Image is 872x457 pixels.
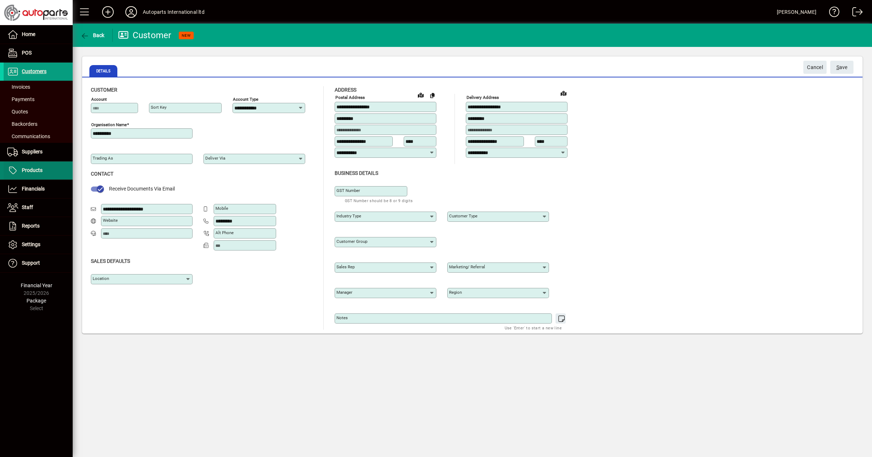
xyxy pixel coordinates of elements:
a: View on map [558,87,569,99]
span: Customers [22,68,47,74]
mat-label: Organisation name [91,122,127,127]
a: Invoices [4,81,73,93]
button: Cancel [803,61,827,74]
span: POS [22,50,32,56]
a: Logout [847,1,863,25]
span: ave [836,61,848,73]
a: Quotes [4,105,73,118]
span: Back [80,32,105,38]
span: Reports [22,223,40,229]
a: Staff [4,199,73,217]
a: Backorders [4,118,73,130]
mat-label: Manager [336,290,352,295]
mat-label: Notes [336,315,348,320]
span: Financials [22,186,45,192]
button: Back [78,29,106,42]
mat-label: Customer group [336,239,367,244]
mat-label: Deliver via [205,156,225,161]
mat-label: Location [93,276,109,281]
a: POS [4,44,73,62]
span: Contact [91,171,113,177]
a: Products [4,161,73,180]
span: Home [22,31,35,37]
a: Home [4,25,73,44]
span: Cancel [807,61,823,73]
span: Invoices [7,84,30,90]
span: Staff [22,204,33,210]
a: Payments [4,93,73,105]
mat-label: Trading as [93,156,113,161]
span: Payments [7,96,35,102]
span: Address [335,87,356,93]
div: Autoparts International ltd [143,6,205,18]
span: Quotes [7,109,28,115]
app-page-header-button: Back [73,29,113,42]
mat-label: Industry type [336,213,361,219]
mat-hint: Use 'Enter' to start a new line [505,324,562,332]
span: Financial Year [21,282,52,288]
span: Package [27,298,46,304]
mat-hint: GST Number should be 8 or 9 digits [345,196,413,205]
mat-label: Sort key [151,105,166,110]
button: Save [830,61,853,74]
span: Suppliers [22,149,43,155]
a: Suppliers [4,143,73,161]
span: Products [22,167,43,173]
a: Communications [4,130,73,143]
a: View on map [415,89,427,101]
div: Customer [118,29,171,41]
span: Communications [7,133,50,139]
span: Customer [91,87,117,93]
span: Support [22,260,40,266]
a: Reports [4,217,73,235]
mat-label: Region [449,290,462,295]
span: Receive Documents Via Email [109,186,175,192]
mat-label: Account Type [233,97,258,102]
mat-label: GST Number [336,188,360,193]
mat-label: Customer type [449,213,477,219]
mat-label: Alt Phone [215,230,234,235]
span: Sales defaults [91,258,130,264]
span: Details [89,65,117,77]
mat-label: Sales rep [336,264,355,269]
mat-label: Marketing/ Referral [449,264,485,269]
a: Settings [4,236,73,254]
a: Support [4,254,73,272]
span: Business details [335,170,378,176]
span: S [836,64,839,70]
mat-label: Account [91,97,107,102]
mat-label: Website [103,218,118,223]
span: Backorders [7,121,37,127]
div: [PERSON_NAME] [777,6,816,18]
mat-label: Mobile [215,206,228,211]
button: Add [96,5,120,19]
span: Settings [22,241,40,247]
button: Copy to Delivery address [427,89,438,101]
a: Knowledge Base [824,1,840,25]
span: NEW [182,33,191,38]
a: Financials [4,180,73,198]
button: Profile [120,5,143,19]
